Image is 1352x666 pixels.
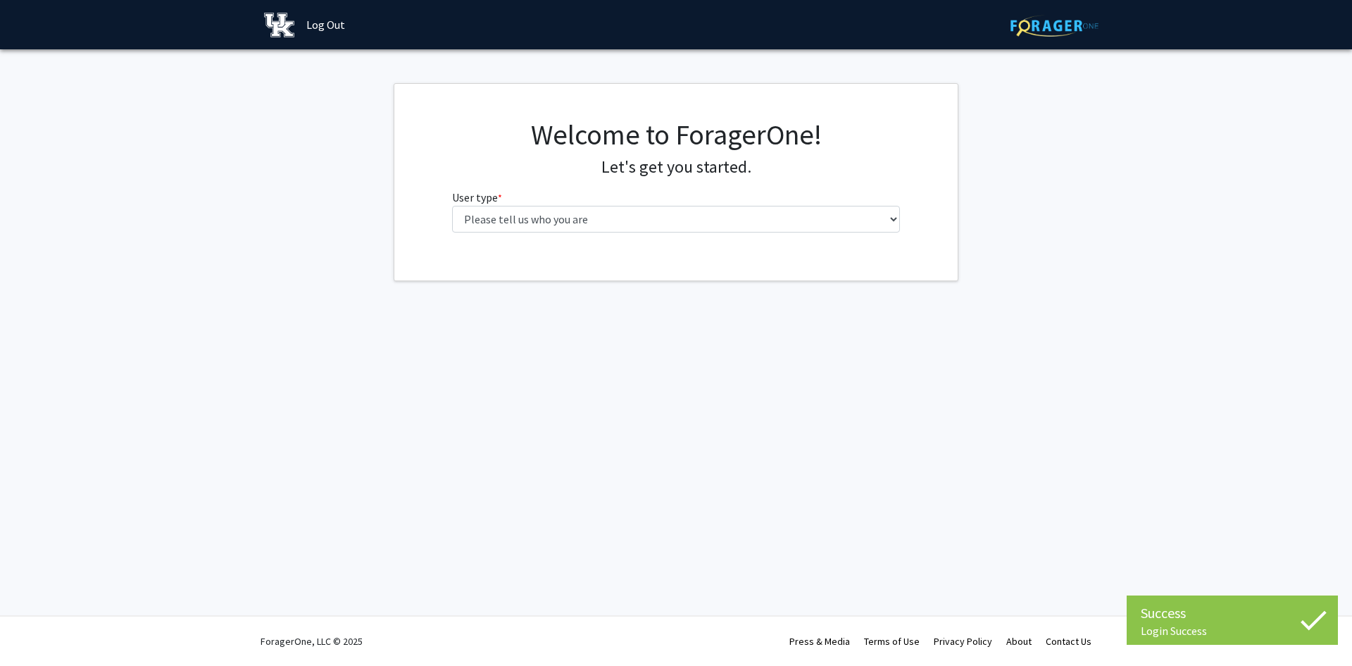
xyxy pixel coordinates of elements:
h4: Let's get you started. [452,157,901,178]
img: University of Kentucky Logo [264,13,294,37]
a: Press & Media [789,635,850,648]
div: ForagerOne, LLC © 2025 [261,617,363,666]
a: Contact Us [1046,635,1091,648]
label: User type [452,189,502,206]
a: About [1006,635,1032,648]
h1: Welcome to ForagerOne! [452,118,901,152]
img: ForagerOne Logo [1010,15,1098,37]
div: Login Success [1141,624,1324,638]
a: Terms of Use [864,635,920,648]
div: Success [1141,603,1324,624]
a: Privacy Policy [934,635,992,648]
